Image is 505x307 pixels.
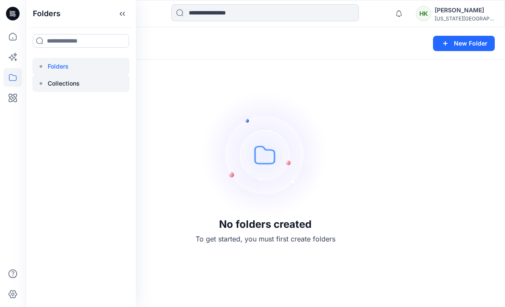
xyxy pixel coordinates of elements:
h3: No folders created [219,218,312,230]
p: Collections [48,78,80,89]
div: [PERSON_NAME] [435,5,494,15]
button: New Folder [433,36,495,51]
p: To get started, you must first create folders [196,234,335,244]
div: HK [416,6,431,21]
img: empty-folders.svg [202,91,329,218]
p: Folders [48,61,69,72]
div: [US_STATE][GEOGRAPHIC_DATA]... [435,15,494,22]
